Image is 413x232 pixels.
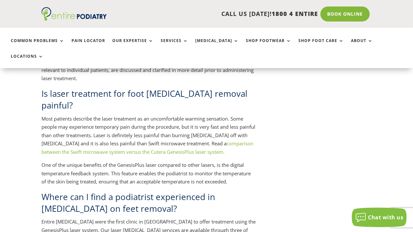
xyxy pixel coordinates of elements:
[298,38,344,52] a: Shop Foot Care
[195,38,239,52] a: [MEDICAL_DATA]
[71,38,105,52] a: Pain Locator
[41,140,253,155] a: comparison between the Swift microwave system versus the Cutera GenesisPlus laser system.
[368,214,403,221] span: Chat with us
[161,38,188,52] a: Services
[41,7,107,21] img: logo (1)
[11,38,64,52] a: Common Problems
[41,191,256,218] h2: Where can I find a podiatrist experienced in [MEDICAL_DATA] on feet removal?
[352,208,406,227] button: Chat with us
[351,38,373,52] a: About
[41,161,256,191] p: One of the unique benefits of the GenesisPlus laser compared to other lasers, is the digital temp...
[246,38,291,52] a: Shop Footwear
[41,88,256,115] h2: Is laser treatment for foot [MEDICAL_DATA] removal painful?
[320,7,370,22] a: Book Online
[41,50,256,88] p: There are some contraindications to [MEDICAL_DATA] and other possible complications can occur, ho...
[41,115,256,161] p: Most patients describe the laser treatment as an uncomfortable warming sensation. Some people may...
[11,54,43,68] a: Locations
[272,10,318,18] span: 1800 4 ENTIRE
[116,10,318,18] p: CALL US [DATE]!
[112,38,153,52] a: Our Expertise
[41,16,107,22] a: Entire Podiatry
